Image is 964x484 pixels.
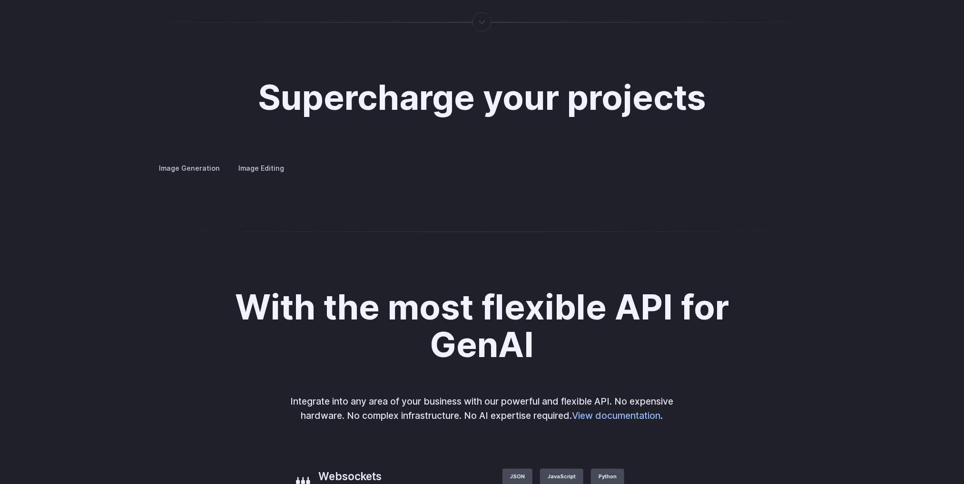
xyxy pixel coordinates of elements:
[151,160,228,176] label: Image Generation
[230,160,292,176] label: Image Editing
[572,410,661,421] a: View documentation
[284,394,680,423] p: Integrate into any area of your business with our powerful and flexible API. No expensive hardwar...
[258,79,706,116] h2: Supercharge your projects
[217,289,747,364] h2: With the most flexible API for GenAI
